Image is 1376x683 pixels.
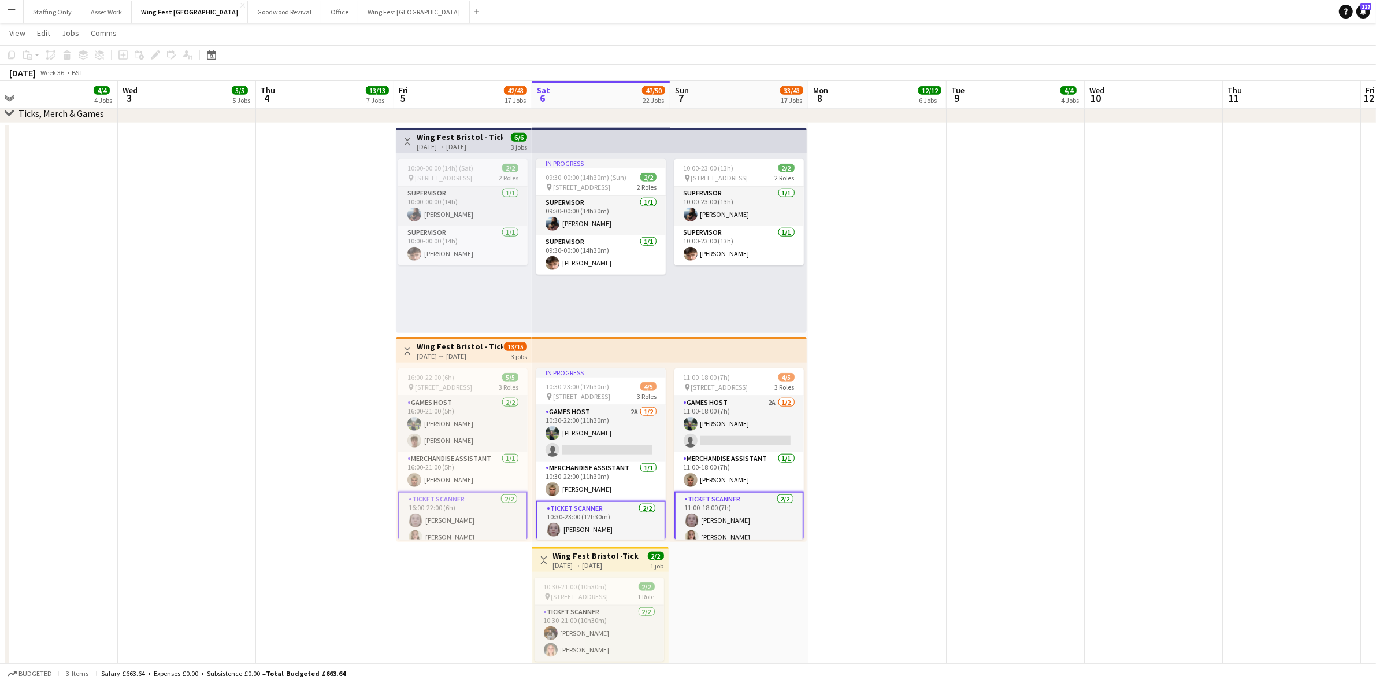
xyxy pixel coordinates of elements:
span: 2/2 [778,164,795,172]
app-job-card: 10:00-00:00 (14h) (Sat)2/2 [STREET_ADDRESS]2 RolesSupervisor1/110:00-00:00 (14h)[PERSON_NAME]Supe... [398,159,528,265]
span: 11:00-18:00 (7h) [684,373,730,382]
div: 1 job [651,560,664,570]
span: 09:30-00:00 (14h30m) (Sun) [546,173,626,182]
span: 6 [535,91,550,105]
span: [STREET_ADDRESS] [551,592,609,601]
div: 6 Jobs [919,96,941,105]
span: Edit [37,28,50,38]
app-card-role: Ticket Scanner2/211:00-18:00 (7h)[PERSON_NAME][PERSON_NAME] [674,492,804,550]
span: Fri [1366,85,1375,95]
a: Edit [32,25,55,40]
div: Salary £663.64 + Expenses £0.00 + Subsistence £0.00 = [101,669,346,678]
app-card-role: Supervisor1/110:00-23:00 (13h)[PERSON_NAME] [674,226,804,265]
div: In progress [536,368,666,378]
app-card-role: Supervisor1/109:30-00:00 (14h30m)[PERSON_NAME] [536,196,666,235]
div: 7 Jobs [366,96,388,105]
span: [STREET_ADDRESS] [415,173,472,182]
button: Wing Fest [GEOGRAPHIC_DATA] [358,1,470,23]
span: 5/5 [502,373,518,382]
span: 6/6 [511,133,527,142]
app-card-role: Supervisor1/110:00-00:00 (14h)[PERSON_NAME] [398,226,528,265]
app-card-role: Merchandise Assistant1/110:30-22:00 (11h30m)[PERSON_NAME] [536,462,666,501]
button: Office [321,1,358,23]
span: Week 36 [38,68,67,77]
span: [STREET_ADDRESS] [415,383,472,392]
div: [DATE] → [DATE] [417,352,503,360]
button: Wing Fest [GEOGRAPHIC_DATA] [132,1,248,23]
span: 127 [1360,3,1371,10]
div: 22 Jobs [643,96,665,105]
div: [DATE] [9,67,36,79]
a: Jobs [57,25,84,40]
span: 2 Roles [775,173,795,182]
div: [DATE] → [DATE] [553,561,639,570]
span: 13/15 [504,342,527,351]
span: 12 [1364,91,1375,105]
span: Total Budgeted £663.64 [266,669,346,678]
span: 10:00-00:00 (14h) (Sat) [407,164,473,172]
app-job-card: 11:00-18:00 (7h)4/5 [STREET_ADDRESS]3 RolesGames Host2A1/211:00-18:00 (7h)[PERSON_NAME] Merchandi... [674,368,804,540]
h3: Wing Fest Bristol - Tickets, Merch & Games [417,341,503,352]
div: 3 jobs [511,142,527,152]
span: Comms [91,28,117,38]
app-card-role: Merchandise Assistant1/116:00-21:00 (5h)[PERSON_NAME] [398,452,528,492]
span: Wed [1089,85,1104,95]
span: 11 [1226,91,1242,105]
app-job-card: In progress09:30-00:00 (14h30m) (Sun)2/2 [STREET_ADDRESS]2 RolesSupervisor1/109:30-00:00 (14h30m)... [536,159,666,275]
app-card-role: Games Host2A1/211:00-18:00 (7h)[PERSON_NAME] [674,396,804,452]
span: [STREET_ADDRESS] [553,183,610,191]
span: 4/4 [1060,86,1077,95]
h3: Wing Fest Bristol - Tickets, Games and Merch [417,132,503,142]
span: Budgeted [18,670,52,678]
span: 10:00-23:00 (13h) [684,164,734,172]
div: 5 Jobs [232,96,250,105]
span: 3 [121,91,138,105]
app-job-card: 10:30-21:00 (10h30m)2/2 [STREET_ADDRESS]1 RoleTicket Scanner2/210:30-21:00 (10h30m)[PERSON_NAME][... [535,578,664,662]
span: Mon [813,85,828,95]
span: Jobs [62,28,79,38]
span: 2 Roles [499,173,518,182]
span: Sun [675,85,689,95]
app-job-card: In progress10:30-23:00 (12h30m)4/5 [STREET_ADDRESS]3 RolesGames Host2A1/210:30-22:00 (11h30m)[PER... [536,368,666,540]
span: 5 [397,91,408,105]
span: [STREET_ADDRESS] [691,383,748,392]
button: Goodwood Revival [248,1,321,23]
span: 33/43 [780,86,803,95]
span: 2/2 [639,582,655,591]
app-job-card: 16:00-22:00 (6h)5/5 [STREET_ADDRESS]3 RolesGames Host2/216:00-21:00 (5h)[PERSON_NAME][PERSON_NAME... [398,368,528,540]
span: [STREET_ADDRESS] [691,173,748,182]
a: 127 [1356,5,1370,19]
span: 4/4 [94,86,110,95]
div: BST [72,68,83,77]
span: 2 Roles [637,183,657,191]
div: 3 jobs [511,351,527,361]
app-job-card: 10:00-23:00 (13h)2/2 [STREET_ADDRESS]2 RolesSupervisor1/110:00-23:00 (13h)[PERSON_NAME]Supervisor... [674,159,804,265]
span: Thu [1227,85,1242,95]
app-card-role: Games Host2/216:00-21:00 (5h)[PERSON_NAME][PERSON_NAME] [398,396,528,452]
div: 17 Jobs [505,96,526,105]
span: 3 Roles [499,383,518,392]
span: 3 Roles [637,392,657,401]
div: 4 Jobs [1061,96,1079,105]
span: 7 [673,91,689,105]
span: 4 [259,91,275,105]
span: 5/5 [232,86,248,95]
button: Budgeted [6,667,54,680]
button: Asset Work [81,1,132,23]
span: 1 Role [638,592,655,601]
span: Tue [951,85,965,95]
span: Wed [123,85,138,95]
h3: Wing Fest Bristol -Tickets, Merch & Games [553,551,639,561]
app-card-role: Supervisor1/109:30-00:00 (14h30m)[PERSON_NAME] [536,235,666,275]
a: Comms [86,25,121,40]
app-card-role: Merchandise Assistant1/111:00-18:00 (7h)[PERSON_NAME] [674,452,804,492]
a: View [5,25,30,40]
span: 10:30-23:00 (12h30m) [546,382,609,391]
span: 16:00-22:00 (6h) [407,373,454,382]
button: Staffing Only [24,1,81,23]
